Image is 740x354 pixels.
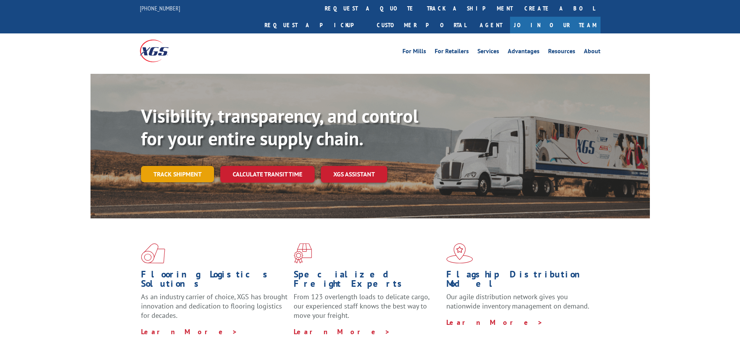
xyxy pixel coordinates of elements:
[141,243,165,263] img: xgs-icon-total-supply-chain-intelligence-red
[402,48,426,57] a: For Mills
[508,48,540,57] a: Advantages
[141,270,288,292] h1: Flooring Logistics Solutions
[510,17,601,33] a: Join Our Team
[446,292,589,310] span: Our agile distribution network gives you nationwide inventory management on demand.
[472,17,510,33] a: Agent
[141,104,418,150] b: Visibility, transparency, and control for your entire supply chain.
[259,17,371,33] a: Request a pickup
[294,243,312,263] img: xgs-icon-focused-on-flooring-red
[141,292,287,320] span: As an industry carrier of choice, XGS has brought innovation and dedication to flooring logistics...
[141,327,238,336] a: Learn More >
[141,166,214,182] a: Track shipment
[140,4,180,12] a: [PHONE_NUMBER]
[294,292,441,327] p: From 123 overlength loads to delicate cargo, our experienced staff knows the best way to move you...
[294,327,390,336] a: Learn More >
[548,48,575,57] a: Resources
[321,166,387,183] a: XGS ASSISTANT
[435,48,469,57] a: For Retailers
[446,270,593,292] h1: Flagship Distribution Model
[477,48,499,57] a: Services
[446,318,543,327] a: Learn More >
[446,243,473,263] img: xgs-icon-flagship-distribution-model-red
[371,17,472,33] a: Customer Portal
[584,48,601,57] a: About
[294,270,441,292] h1: Specialized Freight Experts
[220,166,315,183] a: Calculate transit time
